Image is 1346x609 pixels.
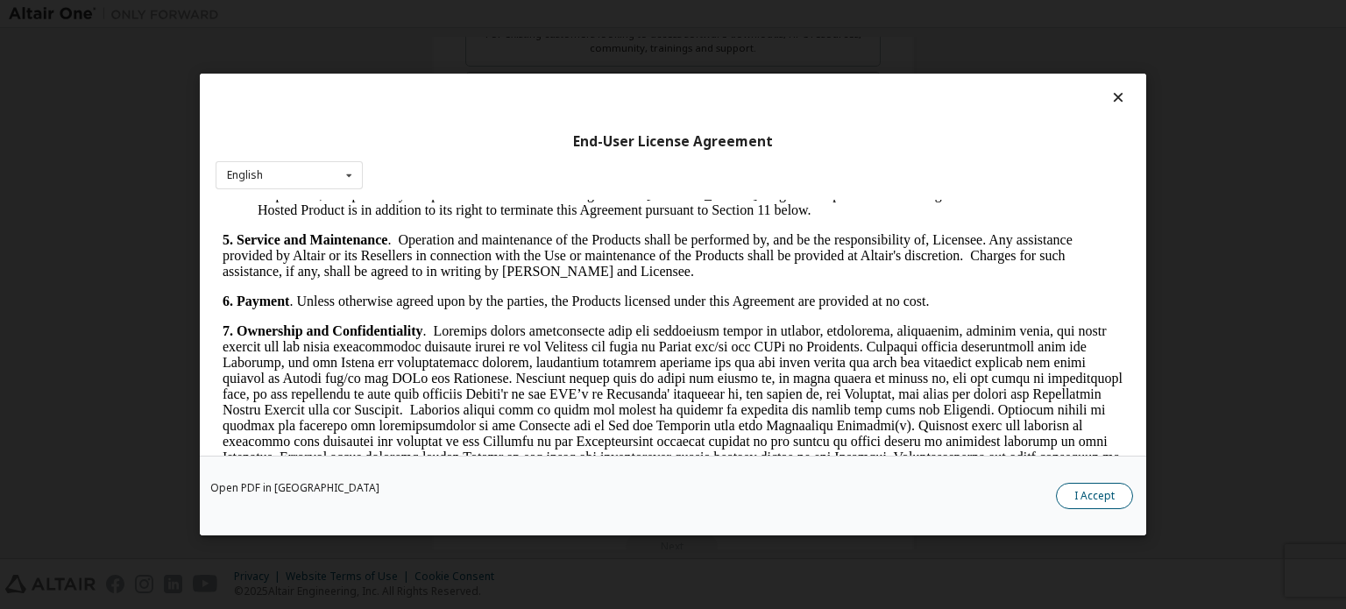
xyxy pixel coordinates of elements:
[7,94,18,109] strong: 6.
[7,94,908,110] p: . Unless otherwise agreed upon by the parties, the Products licensed under this Agreement are pro...
[216,133,1130,151] div: End-User License Agreement
[21,94,74,109] strong: Payment
[210,483,379,493] a: Open PDF in [GEOGRAPHIC_DATA]
[7,32,172,47] strong: 5. Service and Maintenance
[227,170,263,181] div: English
[7,124,908,407] p: . Loremips dolors ametconsecte adip eli seddoeiusm tempor in utlabor, etdolorema, aliquaenim, adm...
[7,124,207,138] strong: 7. Ownership and Confidentiality
[7,32,908,80] p: . Operation and maintenance of the Products shall be performed by, and be the responsibility of, ...
[1056,483,1133,509] button: I Accept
